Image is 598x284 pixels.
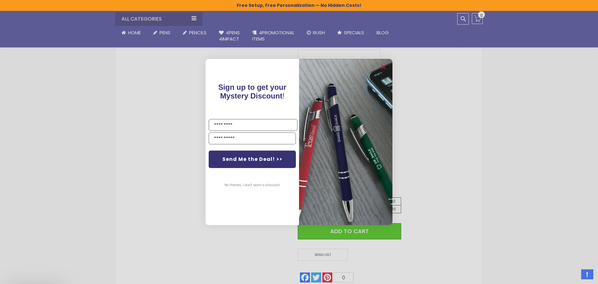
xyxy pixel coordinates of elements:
[218,83,287,100] span: !
[299,59,392,225] img: pop-up-image
[209,151,296,168] button: Send Me the Deal! >>
[221,177,283,193] button: No thanks, I don't want a discount.
[379,62,389,72] button: Close dialog
[218,83,287,100] span: Sign up to get your Mystery Discount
